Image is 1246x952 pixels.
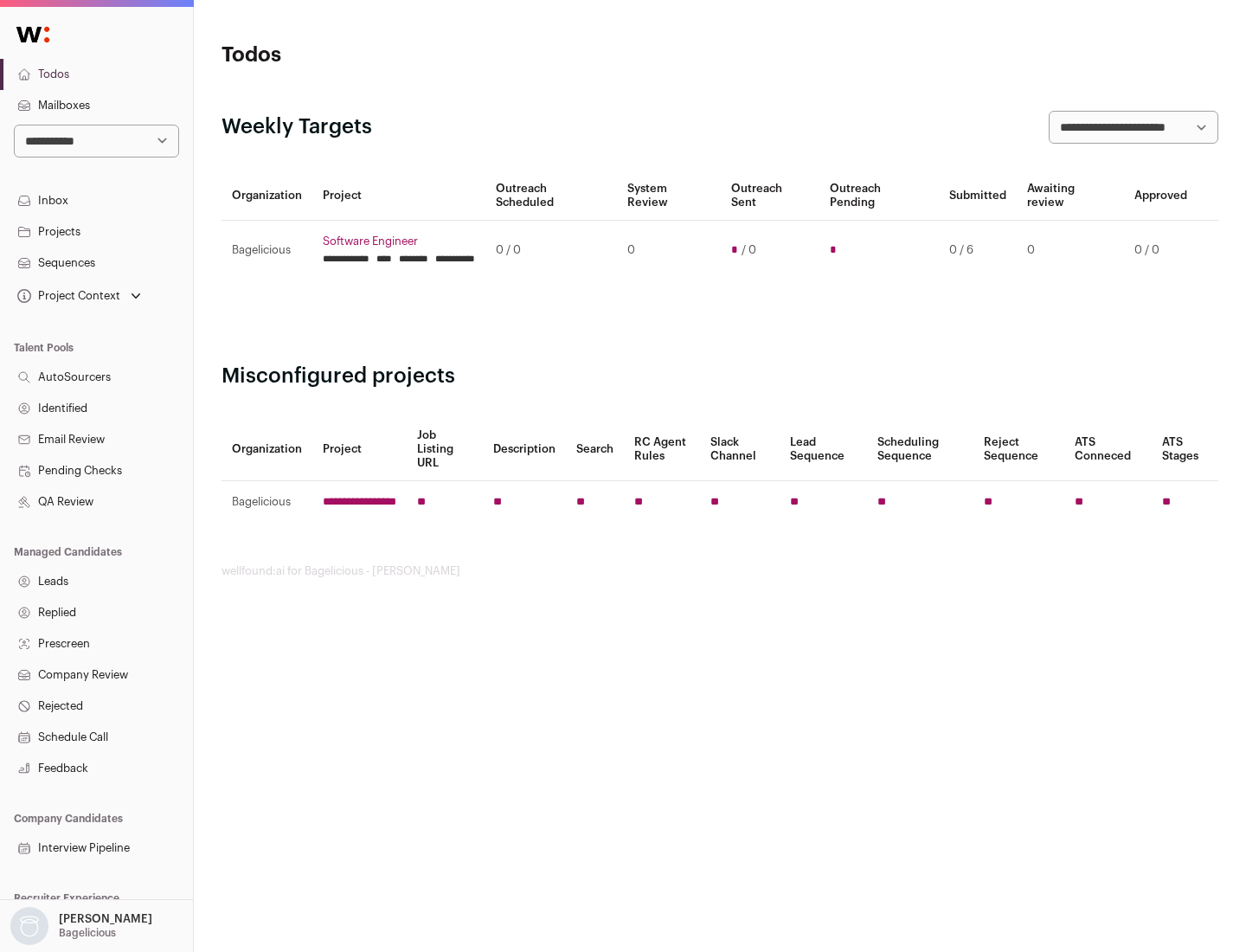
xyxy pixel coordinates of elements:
th: Organization [222,171,312,221]
th: ATS Conneced [1064,418,1151,481]
h2: Weekly Targets [222,113,372,141]
th: RC Agent Rules [624,418,699,481]
img: Wellfound [7,17,59,52]
td: 0 [1017,221,1124,280]
th: Approved [1124,171,1198,221]
th: Lead Sequence [780,418,867,481]
th: Slack Channel [700,418,780,481]
th: Project [312,171,485,221]
td: 0 / 0 [485,221,617,280]
th: Description [483,418,566,481]
td: Bagelicious [222,481,312,524]
a: Software Engineer [323,235,475,248]
th: Organization [222,418,312,481]
span: / 0 [742,243,756,257]
th: ATS Stages [1152,418,1218,481]
td: 0 / 6 [939,221,1017,280]
th: Scheduling Sequence [867,418,973,481]
footer: wellfound:ai for Bagelicious - [PERSON_NAME] [222,564,1218,578]
th: Job Listing URL [407,418,483,481]
th: Project [312,418,407,481]
td: Bagelicious [222,221,312,280]
th: Submitted [939,171,1017,221]
th: Reject Sequence [973,418,1065,481]
th: System Review [617,171,720,221]
th: Search [566,418,624,481]
td: 0 [617,221,720,280]
th: Outreach Scheduled [485,171,617,221]
td: 0 / 0 [1124,221,1198,280]
button: Open dropdown [14,284,145,308]
th: Awaiting review [1017,171,1124,221]
p: Bagelicious [59,926,116,940]
th: Outreach Sent [721,171,820,221]
button: Open dropdown [7,907,156,945]
h1: Todos [222,42,554,69]
img: nopic.png [10,907,48,945]
p: [PERSON_NAME] [59,912,152,926]
h2: Misconfigured projects [222,363,1218,390]
th: Outreach Pending [819,171,938,221]
div: Project Context [14,289,120,303]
